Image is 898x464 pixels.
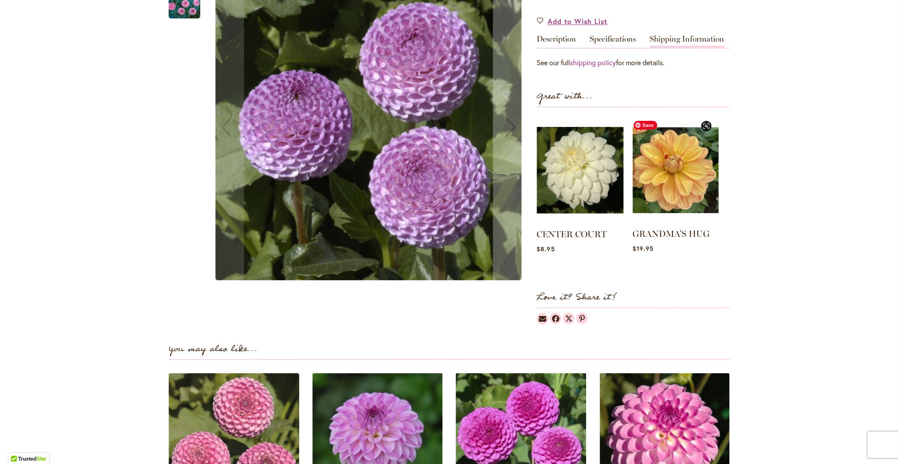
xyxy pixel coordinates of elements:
a: Add to Wish List [537,16,608,26]
iframe: Launch Accessibility Center [7,433,31,457]
img: GRANDMA'S HUG [633,116,718,224]
span: $19.95 [633,244,653,253]
span: Add to Wish List [548,16,608,26]
a: Shipping Information [650,35,724,48]
a: Specifications [590,35,636,48]
span: $8.95 [537,245,555,253]
a: Dahlias on Facebook [550,313,561,324]
a: GRANDMA'S HUG [633,228,710,239]
a: Dahlias on Twitter [563,313,574,324]
p: See our full for more details. [537,57,729,67]
a: shipping policy [570,58,616,67]
a: Dahlias on Pinterest [576,313,587,324]
strong: Love it? Share it! [537,290,617,305]
strong: You may also like... [169,342,258,356]
img: CENTER COURT [537,116,623,225]
a: Description [537,35,576,48]
span: Save [633,121,657,130]
div: Detailed Product Info [537,35,729,67]
strong: Great with... [537,89,593,104]
a: CENTER COURT [537,229,607,239]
